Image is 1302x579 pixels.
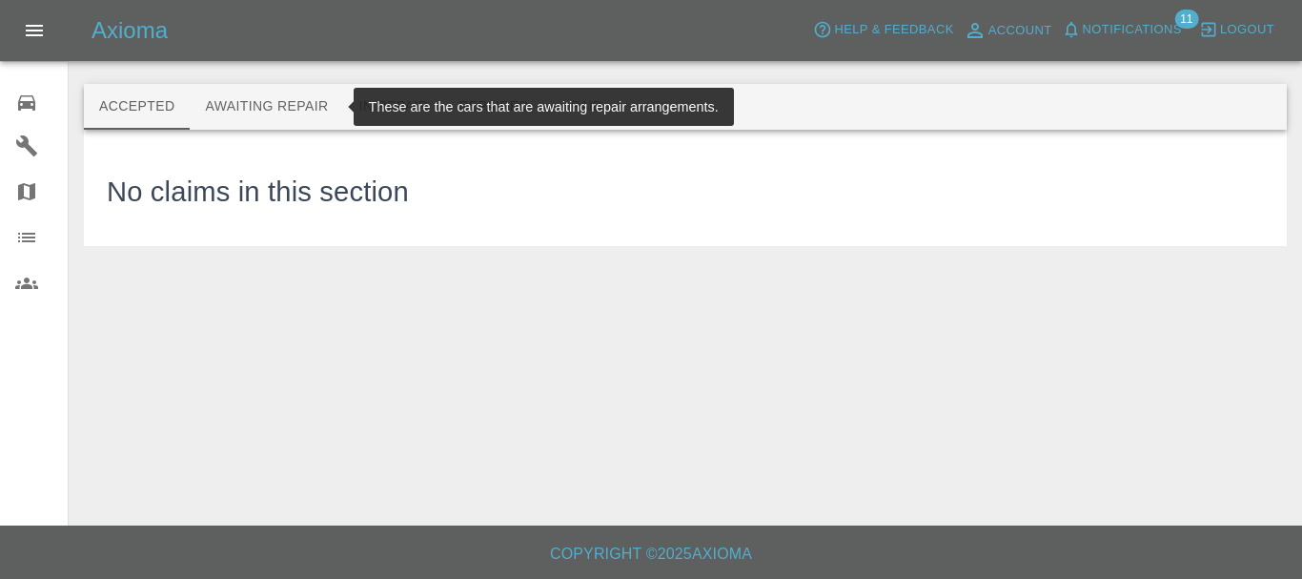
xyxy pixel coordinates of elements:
[988,20,1052,42] span: Account
[1194,15,1279,45] button: Logout
[1083,19,1182,41] span: Notifications
[92,15,168,46] h5: Axioma
[190,84,343,130] button: Awaiting Repair
[443,84,544,130] button: Repaired
[808,15,958,45] button: Help & Feedback
[344,84,444,130] button: In Repair
[1057,15,1187,45] button: Notifications
[15,541,1287,568] h6: Copyright © 2025 Axioma
[544,84,630,130] button: Paid
[11,8,57,53] button: Open drawer
[834,19,953,41] span: Help & Feedback
[107,172,409,214] h3: No claims in this section
[84,84,190,130] button: Accepted
[959,15,1057,46] a: Account
[1174,10,1198,29] span: 11
[1220,19,1274,41] span: Logout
